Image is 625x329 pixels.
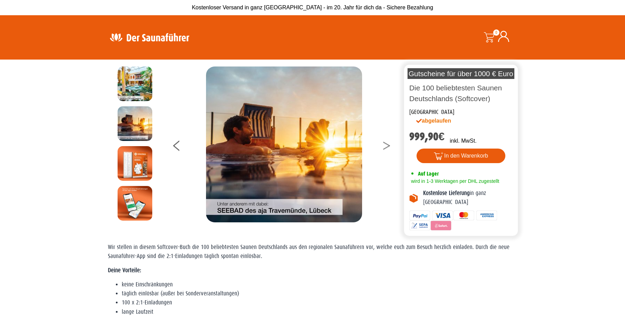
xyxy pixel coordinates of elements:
[423,189,513,207] p: in ganz [GEOGRAPHIC_DATA]
[416,117,481,125] div: abgelaufen
[409,108,454,117] div: [GEOGRAPHIC_DATA]
[409,178,499,184] span: wird in 1-3 Werktagen per DHL zugestellt
[438,130,445,143] span: €
[122,289,517,298] li: täglich einlösbar (außer bei Sonderveranstaltungen)
[418,170,439,177] span: Auf Lager
[118,186,152,221] img: MOCKUP-iPhone_national
[409,84,502,103] a: Die 100 beliebtesten Saunen Deutschlands (Softcover)
[417,149,506,163] button: In den Warenkorb
[206,66,362,222] img: Bilder Beispiele_national3
[108,244,510,259] span: Wir stellen in diesem Softcover-Buch die 100 beliebtesten Saunen Deutschlands aus den regionalen ...
[118,106,152,141] img: Bilder Beispiele_national3
[122,280,517,289] li: keine Einschränkungen
[423,190,470,196] b: Kostenlose Lieferung
[192,5,433,10] span: Kostenloser Versand in ganz [GEOGRAPHIC_DATA] - im 20. Jahr für dich da - Sichere Bezahlung
[493,29,499,36] span: 0
[408,68,514,79] p: Gutscheine für über 1000 € Euro
[118,66,152,101] img: Bilder Beispiele_national
[108,267,141,274] strong: Deine Vorteile:
[118,146,152,181] img: Mockup_Softcover_national
[409,130,445,143] bdi: 999,90
[122,308,517,317] li: lange Laufzeit
[122,298,517,307] li: 100 x 2:1-Einladungen
[450,137,477,145] p: inkl. MwSt.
